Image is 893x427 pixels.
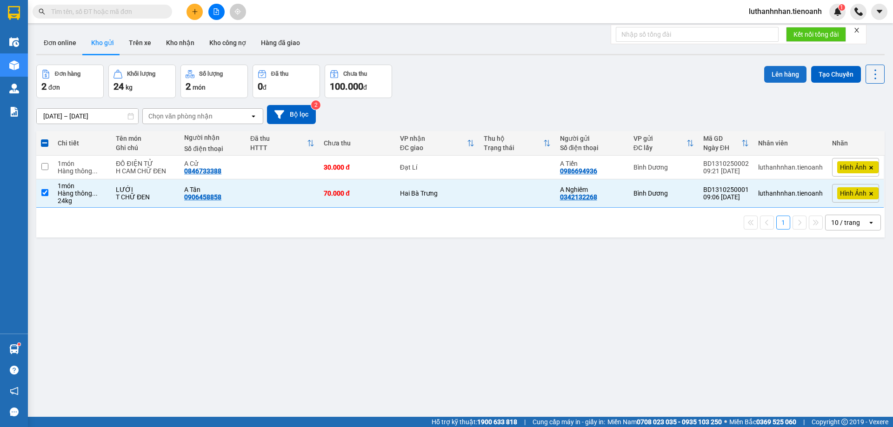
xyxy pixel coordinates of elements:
div: ĐC lấy [633,144,686,151]
span: close [853,27,860,33]
div: Đã thu [250,135,307,142]
span: Cung cấp máy in - giấy in: [533,417,605,427]
div: VP gửi [633,135,686,142]
div: Thu hộ [484,135,543,142]
span: search [39,8,45,15]
span: copyright [841,419,848,425]
span: file-add [213,8,220,15]
img: warehouse-icon [9,84,19,93]
span: Miền Nam [607,417,722,427]
svg: open [867,219,875,226]
input: Select a date range. [37,109,138,124]
div: A Nghiêm [560,186,624,193]
button: Trên xe [121,32,159,54]
button: 1 [776,216,790,230]
div: Trạng thái [484,144,543,151]
div: Bình Dương [633,164,694,171]
div: luthanhnhan.tienoanh [758,164,823,171]
div: LƯỚI [116,186,175,193]
button: Kết nối tổng đài [786,27,846,42]
span: question-circle [10,366,19,374]
button: plus [187,4,203,20]
div: 30.000 đ [324,164,391,171]
div: luthanhnhan.tienoanh [758,190,823,197]
img: warehouse-icon [9,60,19,70]
div: 70.000 đ [324,190,391,197]
img: icon-new-feature [833,7,842,16]
div: Số lượng [199,71,223,77]
sup: 1 [18,343,20,346]
sup: 2 [311,100,320,110]
th: Toggle SortBy [395,131,479,156]
div: Bình Dương [633,190,694,197]
div: Số điện thoại [184,145,241,152]
div: Người nhận [184,134,241,141]
button: Khối lượng24kg [108,65,176,98]
th: Toggle SortBy [246,131,319,156]
div: Nhân viên [758,139,823,147]
div: Đã thu [271,71,288,77]
div: ĐỒ ĐIỆN TỬ [116,160,175,167]
div: Chưa thu [324,139,391,147]
div: Mã GD [703,135,741,142]
span: ... [92,167,98,175]
div: 09:21 [DATE] [703,167,749,175]
span: plus [192,8,198,15]
span: Hỗ trợ kỹ thuật: [432,417,517,427]
div: T CHỮ ĐEN [116,193,175,201]
div: H CAM CHỮ ĐEN [116,167,175,175]
button: Chưa thu100.000đ [325,65,392,98]
div: Chọn văn phòng nhận [148,112,213,121]
button: Đơn online [36,32,84,54]
button: Tạo Chuyến [811,66,861,83]
span: message [10,407,19,416]
span: ... [92,190,98,197]
div: ĐC giao [400,144,467,151]
div: Số điện thoại [560,144,624,151]
th: Toggle SortBy [699,131,753,156]
img: solution-icon [9,107,19,117]
span: 2 [41,81,47,92]
button: Đơn hàng2đơn [36,65,104,98]
div: 0906458858 [184,193,221,201]
span: aim [234,8,241,15]
div: HTTT [250,144,307,151]
strong: 0369 525 060 [756,418,796,426]
img: warehouse-icon [9,344,19,354]
div: Hai Bà Trưng [400,190,474,197]
span: Miền Bắc [729,417,796,427]
button: Hàng đã giao [253,32,307,54]
button: Lên hàng [764,66,806,83]
span: caret-down [875,7,884,16]
div: Ngày ĐH [703,144,741,151]
button: file-add [208,4,225,20]
span: 0 [258,81,263,92]
span: | [524,417,526,427]
div: Người gửi [560,135,624,142]
div: A Tiến [560,160,624,167]
img: warehouse-icon [9,37,19,47]
div: 0342132268 [560,193,597,201]
div: Đạt Lí [400,164,474,171]
span: ⚪️ [724,420,727,424]
div: A Cử [184,160,241,167]
div: Ghi chú [116,144,175,151]
span: đơn [48,84,60,91]
div: 09:06 [DATE] [703,193,749,201]
span: đ [363,84,367,91]
th: Toggle SortBy [629,131,699,156]
strong: 0708 023 035 - 0935 103 250 [637,418,722,426]
span: Hình Ảnh [840,189,866,197]
input: Tìm tên, số ĐT hoặc mã đơn [51,7,161,17]
div: 1 món [58,182,107,190]
span: 2 [186,81,191,92]
div: Hàng thông thường [58,167,107,175]
span: kg [126,84,133,91]
div: Tên món [116,135,175,142]
span: món [193,84,206,91]
div: Chi tiết [58,139,107,147]
span: luthanhnhan.tienoanh [741,6,829,17]
div: BD1310250001 [703,186,749,193]
button: Số lượng2món [180,65,248,98]
span: notification [10,387,19,395]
